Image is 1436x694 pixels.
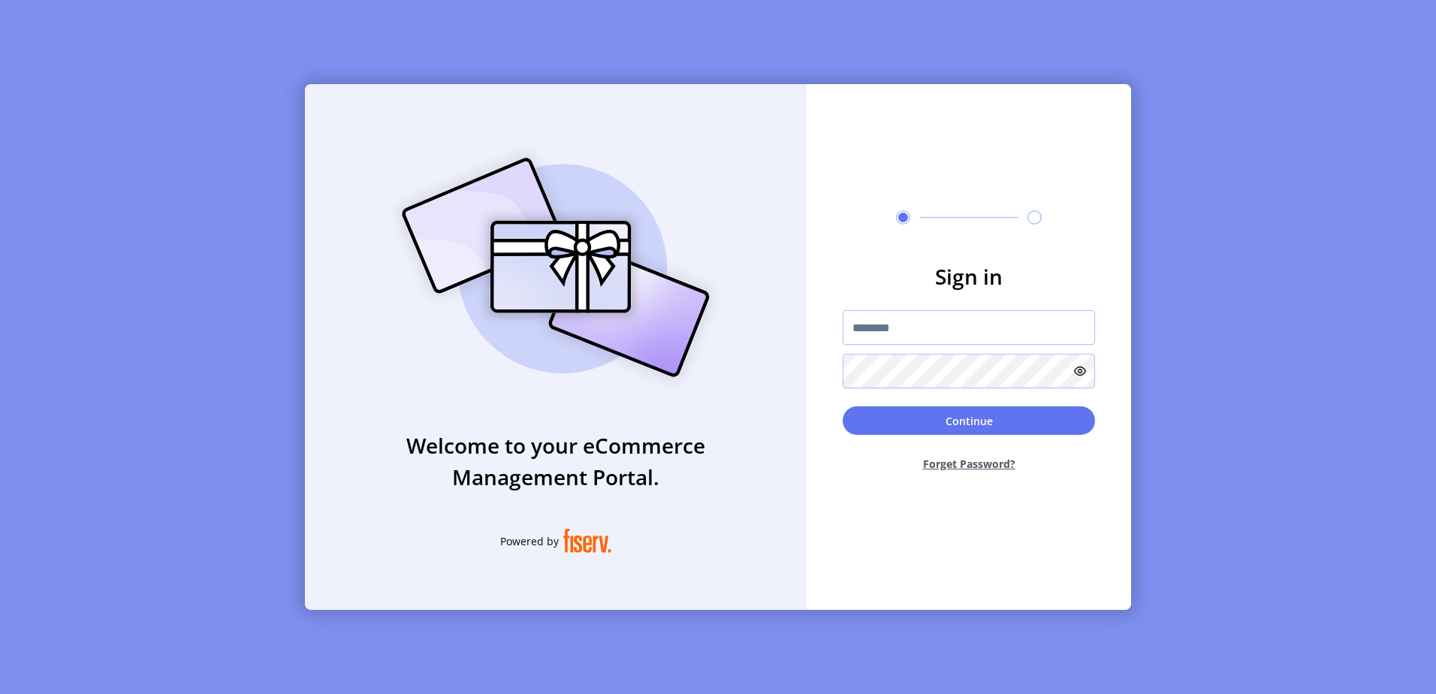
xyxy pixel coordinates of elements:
[843,261,1095,292] h3: Sign in
[500,533,559,549] span: Powered by
[379,141,732,394] img: card_Illustration.svg
[305,430,807,493] h3: Welcome to your eCommerce Management Portal.
[843,444,1095,484] button: Forget Password?
[843,406,1095,435] button: Continue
